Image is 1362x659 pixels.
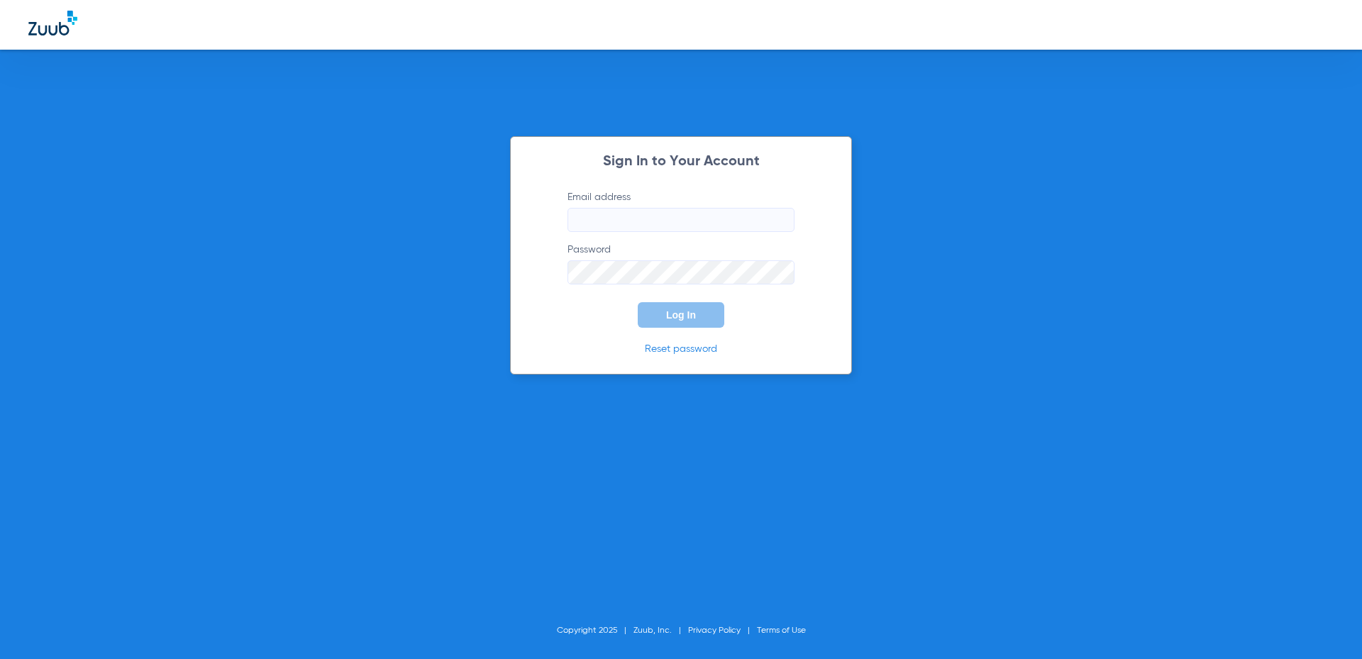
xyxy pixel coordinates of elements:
label: Password [567,243,794,284]
button: Log In [638,302,724,328]
label: Email address [567,190,794,232]
h2: Sign In to Your Account [546,155,816,169]
input: Password [567,260,794,284]
li: Copyright 2025 [557,624,633,638]
a: Reset password [645,344,717,354]
input: Email address [567,208,794,232]
a: Privacy Policy [688,626,741,635]
li: Zuub, Inc. [633,624,688,638]
a: Terms of Use [757,626,806,635]
span: Log In [666,309,696,321]
img: Zuub Logo [28,11,77,35]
